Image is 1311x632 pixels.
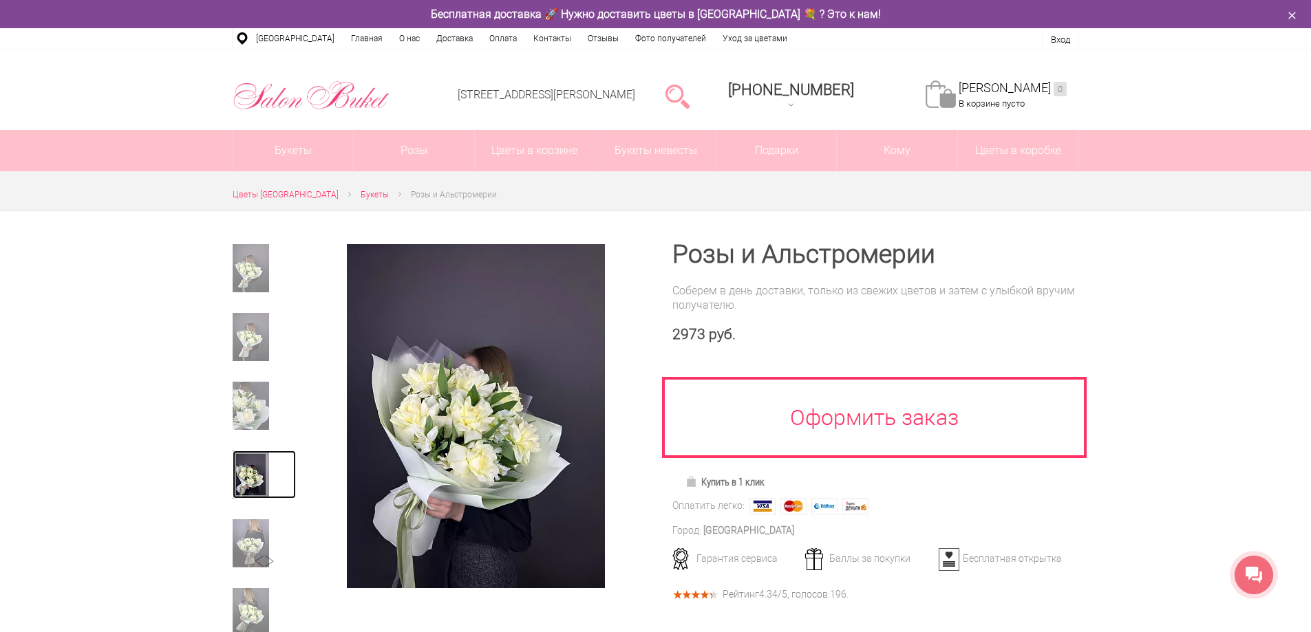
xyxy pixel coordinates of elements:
div: Гарантия сервиса [668,552,803,565]
a: Букеты [361,188,389,202]
span: В корзине пусто [959,98,1025,109]
span: Цветы [GEOGRAPHIC_DATA] [233,190,339,199]
img: Цветы Нижний Новгород [233,78,390,113]
a: Отзывы [579,28,627,49]
span: Кому [837,130,957,171]
div: Город: [672,523,701,538]
a: О нас [391,28,428,49]
a: [STREET_ADDRESS][PERSON_NAME] [458,88,635,101]
div: Бесплатная открытка [934,552,1069,565]
span: Розы и Альстромерии [411,190,497,199]
h1: Розы и Альстромерии [672,242,1079,267]
a: Контакты [525,28,579,49]
a: Доставка [428,28,481,49]
div: Соберем в день доставки, только из свежих цветов и затем с улыбкой вручим получателю. [672,283,1079,312]
a: Розы [354,130,474,171]
div: [GEOGRAPHIC_DATA] [703,523,794,538]
a: [GEOGRAPHIC_DATA] [248,28,343,49]
img: Яндекс Деньги [842,498,868,514]
img: MasterCard [780,498,807,514]
a: Фото получателей [627,28,714,49]
span: Букеты [361,190,389,199]
a: Оплата [481,28,525,49]
img: Купить в 1 клик [685,476,701,487]
div: Рейтинг /5, голосов: . [723,591,849,598]
a: [PERSON_NAME] [959,80,1067,96]
span: 196 [830,589,846,600]
a: Увеличить [312,244,639,588]
a: Цветы [GEOGRAPHIC_DATA] [233,188,339,202]
a: Подарки [716,130,837,171]
img: Visa [749,498,776,514]
a: Букеты [233,130,354,171]
span: [PHONE_NUMBER] [728,81,854,98]
div: Баллы за покупки [800,552,936,565]
a: Главная [343,28,391,49]
div: Бесплатная доставка 🚀 Нужно доставить цветы в [GEOGRAPHIC_DATA] 💐 ? Это к нам! [222,7,1089,21]
a: Уход за цветами [714,28,796,49]
ins: 0 [1054,82,1067,96]
a: [PHONE_NUMBER] [720,76,862,116]
div: Оплатить легко: [672,499,745,513]
a: Оформить заказ [662,377,1087,458]
span: 4.34 [759,589,778,600]
a: Вход [1051,34,1070,45]
a: Купить в 1 клик [679,472,771,492]
div: 2973 руб. [672,326,1079,343]
img: Webmoney [811,498,838,514]
a: Цветы в коробке [958,130,1078,171]
a: Букеты невесты [595,130,716,171]
a: Цветы в корзине [475,130,595,171]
